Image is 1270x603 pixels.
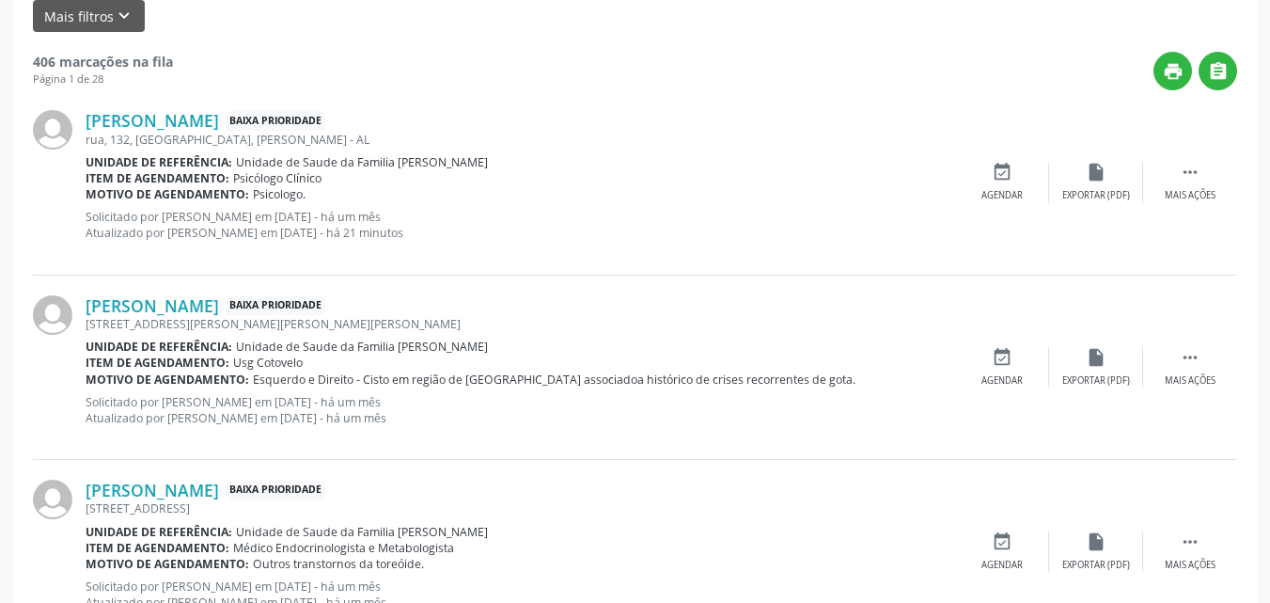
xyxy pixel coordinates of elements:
[33,53,173,71] strong: 406 marcações na fila
[992,162,1012,182] i: event_available
[1163,61,1184,82] i: print
[981,374,1023,388] div: Agendar
[86,540,229,556] b: Item de agendamento:
[226,296,325,316] span: Baixa Prioridade
[33,71,173,87] div: Página 1 de 28
[1062,559,1130,572] div: Exportar (PDF)
[1086,162,1106,182] i: insert_drive_file
[1180,162,1200,182] i: 
[86,394,955,426] p: Solicitado por [PERSON_NAME] em [DATE] - há um mês Atualizado por [PERSON_NAME] em [DATE] - há um...
[86,316,955,332] div: [STREET_ADDRESS][PERSON_NAME][PERSON_NAME][PERSON_NAME]
[1062,189,1130,202] div: Exportar (PDF)
[33,480,72,519] img: img
[236,339,488,355] span: Unidade de Saude da Familia [PERSON_NAME]
[86,372,249,388] b: Motivo de agendamento:
[33,110,72,150] img: img
[236,154,488,170] span: Unidade de Saude da Familia [PERSON_NAME]
[253,186,306,202] span: Psicologo.
[86,355,229,371] b: Item de agendamento:
[233,170,321,186] span: Psicólogo Clínico
[253,372,855,388] span: Esquerdo e Direito - Cisto em região de [GEOGRAPHIC_DATA] associadoa histórico de crises recorren...
[1180,347,1200,368] i: 
[86,500,955,516] div: [STREET_ADDRESS]
[86,110,219,131] a: [PERSON_NAME]
[233,355,303,371] span: Usg Cotovelo
[1153,52,1192,90] button: print
[114,6,134,26] i: keyboard_arrow_down
[992,347,1012,368] i: event_available
[86,556,249,572] b: Motivo de agendamento:
[981,189,1023,202] div: Agendar
[86,209,955,241] p: Solicitado por [PERSON_NAME] em [DATE] - há um mês Atualizado por [PERSON_NAME] em [DATE] - há 21...
[1062,374,1130,388] div: Exportar (PDF)
[86,480,219,500] a: [PERSON_NAME]
[86,154,232,170] b: Unidade de referência:
[236,524,488,540] span: Unidade de Saude da Familia [PERSON_NAME]
[1086,347,1106,368] i: insert_drive_file
[1165,559,1215,572] div: Mais ações
[86,186,249,202] b: Motivo de agendamento:
[992,532,1012,552] i: event_available
[226,481,325,500] span: Baixa Prioridade
[1165,189,1215,202] div: Mais ações
[86,295,219,316] a: [PERSON_NAME]
[981,559,1023,572] div: Agendar
[86,524,232,540] b: Unidade de referência:
[86,339,232,355] b: Unidade de referência:
[33,295,72,335] img: img
[86,170,229,186] b: Item de agendamento:
[86,132,955,148] div: rua, 132, [GEOGRAPHIC_DATA], [PERSON_NAME] - AL
[1199,52,1237,90] button: 
[1086,532,1106,552] i: insert_drive_file
[226,111,325,131] span: Baixa Prioridade
[1165,374,1215,388] div: Mais ações
[1208,61,1229,82] i: 
[1180,532,1200,552] i: 
[233,540,454,556] span: Médico Endocrinologista e Metabologista
[253,556,424,572] span: Outros transtornos da toreóide.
